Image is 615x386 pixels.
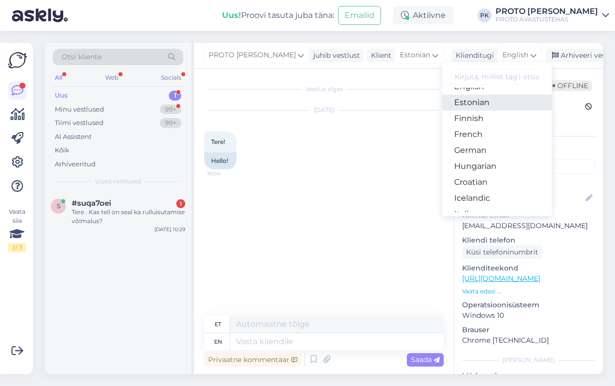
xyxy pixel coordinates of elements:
[462,335,595,346] p: Chrome [TECHNICAL_ID]
[502,50,528,61] span: English
[400,50,430,61] span: Estonian
[367,50,391,61] div: Klient
[495,7,609,23] a: PROTO [PERSON_NAME]PROTO AVASTUSTEHAS
[462,325,595,335] p: Brauser
[462,356,595,365] div: [PERSON_NAME]
[72,208,185,226] div: Tere . Kas teil on seal ka rulluisutamise võimalus?
[207,170,245,177] span: 10:04
[462,246,542,259] div: Küsi telefoninumbrit
[53,71,64,84] div: All
[442,142,552,158] a: German
[462,300,595,310] p: Operatsioonisüsteem
[209,50,296,61] span: PROTO [PERSON_NAME]
[462,263,595,273] p: Klienditeekond
[478,8,492,22] div: PK
[462,287,595,296] p: Vaata edasi ...
[8,243,26,252] div: 2 / 3
[55,118,104,128] div: Tiimi vestlused
[442,174,552,190] a: Croatian
[154,226,185,233] div: [DATE] 10:29
[62,52,102,62] span: Otsi kliente
[442,111,552,127] a: Finnish
[462,235,595,246] p: Kliendi telefon
[442,206,552,222] a: Italian
[57,202,60,210] span: s
[160,105,181,115] div: 99+
[442,190,552,206] a: Icelandic
[204,152,237,169] div: Hello!
[72,199,111,208] span: #suqa7oei
[103,71,121,84] div: Web
[176,199,185,208] div: 1
[450,69,544,85] input: Kirjuta, millist tag'i otsid
[169,91,181,101] div: 1
[442,95,552,111] a: Estonian
[338,6,381,25] button: Emailid
[462,310,595,321] p: Windows 10
[55,132,92,142] div: AI Assistent
[222,9,334,21] div: Proovi tasuta juba täna:
[55,105,104,115] div: Minu vestlused
[495,15,598,23] div: PROTO AVASTUSTEHAS
[462,274,540,283] a: [URL][DOMAIN_NAME]
[548,80,592,91] span: Offline
[204,106,444,115] div: [DATE]
[452,50,494,61] div: Klienditugi
[411,355,440,364] span: Saada
[222,10,241,20] b: Uus!
[159,71,183,84] div: Socials
[8,51,27,70] img: Askly Logo
[215,316,221,333] div: et
[8,207,26,252] div: Vaata siia
[55,91,68,101] div: Uus
[204,85,444,94] div: Vestlus algas
[495,7,598,15] div: PROTO [PERSON_NAME]
[160,118,181,128] div: 99+
[393,6,454,24] div: Aktiivne
[95,177,141,186] span: Uued vestlused
[55,145,69,155] div: Kõik
[55,159,96,169] div: Arhiveeritud
[442,127,552,142] a: French
[442,158,552,174] a: Hungarian
[462,221,595,231] p: [EMAIL_ADDRESS][DOMAIN_NAME]
[462,371,595,381] p: Märkmed
[204,353,301,367] div: Privaatne kommentaar
[211,138,225,145] span: Tere!
[309,50,360,61] div: juhib vestlust
[214,333,222,350] div: en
